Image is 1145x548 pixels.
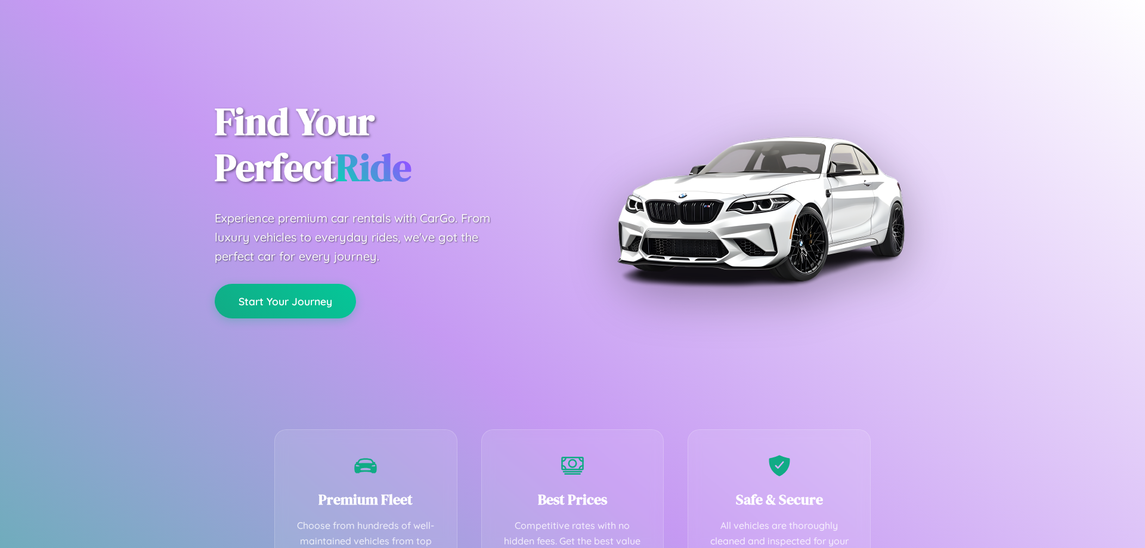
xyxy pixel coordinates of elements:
[500,490,646,509] h3: Best Prices
[215,284,356,318] button: Start Your Journey
[215,209,513,266] p: Experience premium car rentals with CarGo. From luxury vehicles to everyday rides, we've got the ...
[611,60,909,358] img: Premium BMW car rental vehicle
[293,490,439,509] h3: Premium Fleet
[336,141,411,193] span: Ride
[215,99,555,191] h1: Find Your Perfect
[706,490,852,509] h3: Safe & Secure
